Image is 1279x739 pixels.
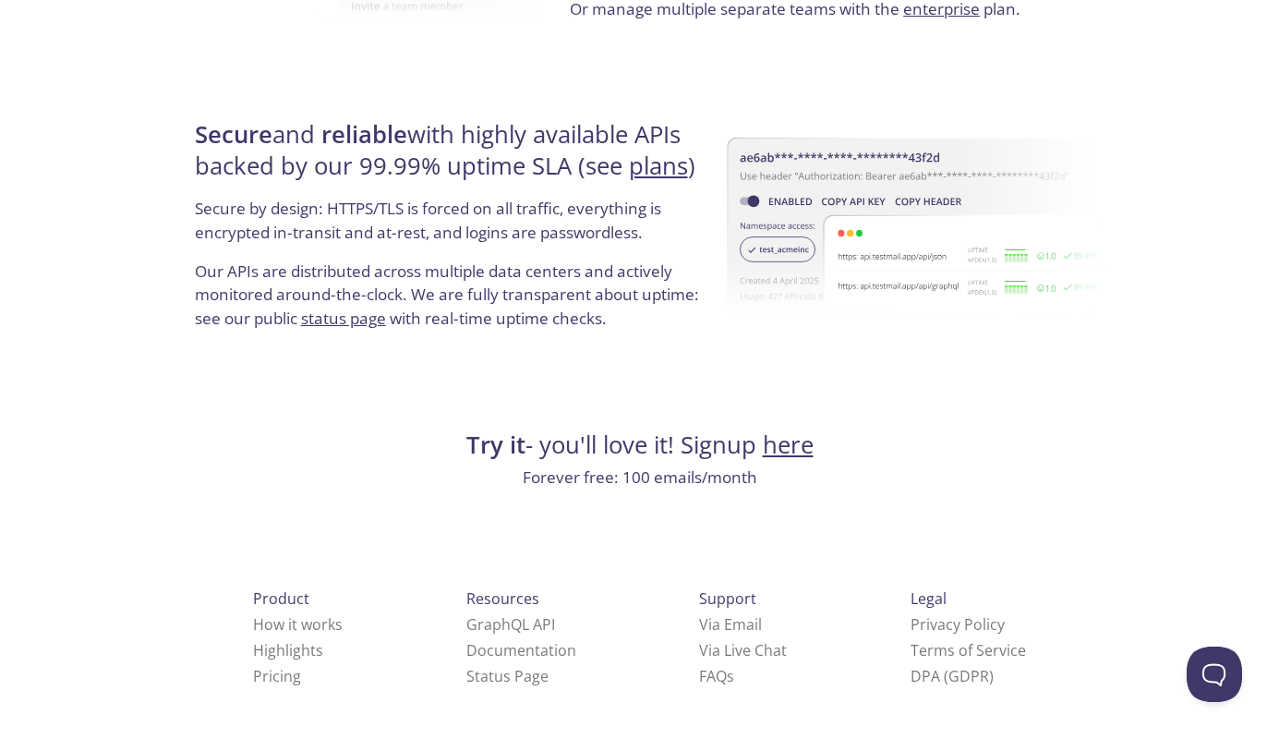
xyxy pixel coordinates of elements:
a: plans [629,150,688,182]
a: GraphQL API [466,614,555,635]
span: Support [699,588,756,609]
a: Documentation [466,640,576,660]
span: s [727,666,734,686]
strong: Try it [466,429,525,461]
a: Pricing [253,666,301,686]
a: Via Live Chat [699,640,787,660]
h4: - you'll love it! Signup [189,430,1091,461]
a: status page [301,308,386,329]
a: Via Email [699,614,762,635]
a: Highlights [253,640,323,660]
a: here [763,429,814,461]
p: Forever free: 100 emails/month [189,466,1091,490]
a: DPA (GDPR) [911,666,994,686]
strong: reliable [321,118,407,151]
a: Privacy Policy [911,614,1005,635]
a: FAQ [699,666,734,686]
h4: and with highly available APIs backed by our 99.99% uptime SLA (see ) [195,119,709,198]
img: uptime [727,79,1107,376]
a: How it works [253,614,343,635]
strong: Secure [195,118,272,151]
p: Our APIs are distributed across multiple data centers and actively monitored around-the-clock. We... [195,260,709,345]
span: Resources [466,588,539,609]
a: Terms of Service [911,640,1026,660]
a: Status Page [466,666,549,686]
p: Secure by design: HTTPS/TLS is forced on all traffic, everything is encrypted in-transit and at-r... [195,197,709,259]
span: Product [253,588,309,609]
iframe: Help Scout Beacon - Open [1187,647,1242,702]
span: Legal [911,588,947,609]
